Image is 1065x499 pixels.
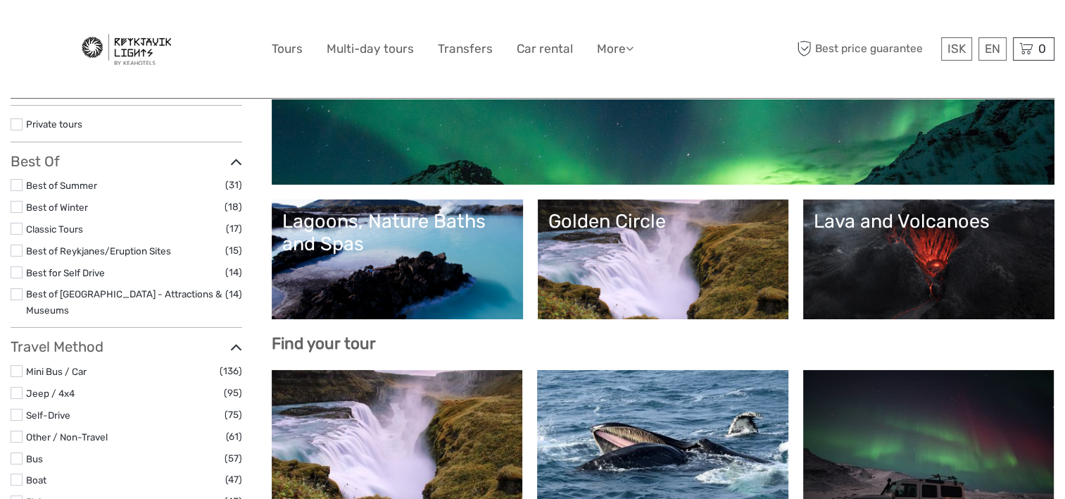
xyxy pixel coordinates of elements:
span: (61) [226,429,242,445]
a: Golden Circle [548,210,779,309]
a: More [597,39,634,59]
span: (15) [225,242,242,259]
a: Best of Summer [26,180,97,191]
a: Best of Winter [26,202,88,213]
img: 101-176c781a-b593-4ce4-a17a-dea0efa8a601_logo_big.jpg [82,34,171,65]
span: (17) [226,221,242,237]
span: (18) [225,199,242,215]
a: Best of [GEOGRAPHIC_DATA] - Attractions & Museums [26,288,222,316]
div: Golden Circle [548,210,779,233]
a: Other / Non-Travel [26,431,108,443]
a: Northern Lights in [GEOGRAPHIC_DATA] [282,75,1044,174]
span: (14) [225,264,242,281]
div: Lava and Volcanoes [814,210,1044,233]
h3: Travel Method [11,338,242,355]
span: (14) [225,286,242,302]
a: Classic Tours [26,223,83,235]
a: Best for Self Drive [26,267,105,278]
a: Private tours [26,118,82,130]
span: (57) [225,450,242,467]
a: Self-Drive [26,409,70,421]
b: Find your tour [272,334,376,353]
span: (31) [225,177,242,193]
span: Best price guarantee [793,37,938,61]
a: Multi-day tours [327,39,414,59]
span: (47) [225,472,242,488]
a: Best of Reykjanes/Eruption Sites [26,245,171,257]
a: Boat [26,474,46,486]
span: (75) [225,407,242,423]
a: Bus [26,453,43,464]
a: Mini Bus / Car [26,366,87,377]
div: Lagoons, Nature Baths and Spas [282,210,512,256]
span: 0 [1036,42,1048,56]
a: Jeep / 4x4 [26,388,75,399]
h3: Best Of [11,153,242,170]
span: (136) [220,363,242,379]
div: EN [978,37,1007,61]
a: Tours [272,39,303,59]
a: Lava and Volcanoes [814,210,1044,309]
span: ISK [947,42,966,56]
span: (95) [224,385,242,401]
a: Car rental [517,39,573,59]
a: Transfers [438,39,493,59]
a: Lagoons, Nature Baths and Spas [282,210,512,309]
